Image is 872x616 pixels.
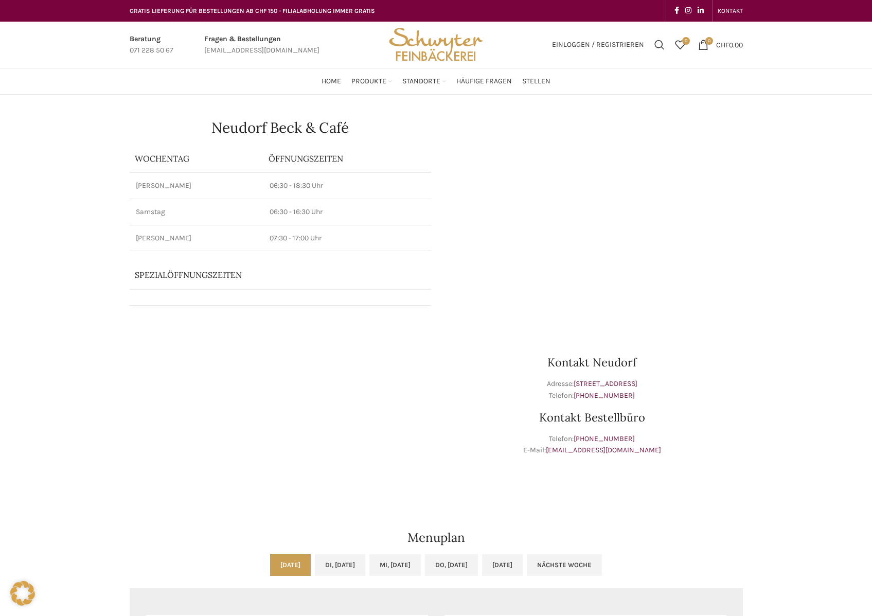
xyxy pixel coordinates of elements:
p: 06:30 - 18:30 Uhr [270,181,425,191]
a: [DATE] [270,554,311,576]
bdi: 0.00 [716,40,743,49]
a: 0 [670,34,690,55]
a: Do, [DATE] [425,554,478,576]
span: Stellen [522,77,550,86]
a: Facebook social link [671,4,682,18]
h3: Kontakt Bestellbüro [441,412,743,423]
a: Nächste Woche [527,554,602,576]
p: ÖFFNUNGSZEITEN [269,153,426,164]
p: Adresse: Telefon: [441,378,743,401]
h1: Neudorf Beck & Café [130,120,431,135]
a: Site logo [385,40,486,48]
a: [PHONE_NUMBER] [574,434,635,443]
span: Produkte [351,77,386,86]
p: Telefon: E-Mail: [441,433,743,456]
h3: Kontakt Neudorf [441,357,743,368]
a: [EMAIL_ADDRESS][DOMAIN_NAME] [546,446,661,454]
span: 0 [705,37,713,45]
a: Produkte [351,71,392,92]
a: 0 CHF0.00 [693,34,748,55]
span: Home [322,77,341,86]
p: [PERSON_NAME] [136,233,257,243]
a: Infobox link [130,33,173,57]
span: Häufige Fragen [456,77,512,86]
p: Samstag [136,207,257,217]
p: [PERSON_NAME] [136,181,257,191]
a: Standorte [402,71,446,92]
a: Häufige Fragen [456,71,512,92]
a: [STREET_ADDRESS] [574,379,637,388]
p: Spezialöffnungszeiten [135,269,397,280]
div: Meine Wunschliste [670,34,690,55]
iframe: schwyter martinsbruggstrasse [130,331,431,485]
a: Mi, [DATE] [369,554,421,576]
img: Bäckerei Schwyter [385,22,486,68]
p: Wochentag [135,153,258,164]
span: Standorte [402,77,440,86]
div: Secondary navigation [713,1,748,21]
a: KONTAKT [718,1,743,21]
a: Suchen [649,34,670,55]
span: GRATIS LIEFERUNG FÜR BESTELLUNGEN AB CHF 150 - FILIALABHOLUNG IMMER GRATIS [130,7,375,14]
h2: Menuplan [130,532,743,544]
a: [PHONE_NUMBER] [574,391,635,400]
a: Infobox link [204,33,319,57]
span: 0 [682,37,690,45]
p: 06:30 - 16:30 Uhr [270,207,425,217]
span: KONTAKT [718,7,743,14]
div: Main navigation [124,71,748,92]
a: Linkedin social link [695,4,707,18]
a: Di, [DATE] [315,554,365,576]
a: [DATE] [482,554,523,576]
a: Einloggen / Registrieren [547,34,649,55]
a: Stellen [522,71,550,92]
span: Einloggen / Registrieren [552,41,644,48]
span: CHF [716,40,729,49]
a: Home [322,71,341,92]
a: Instagram social link [682,4,695,18]
p: 07:30 - 17:00 Uhr [270,233,425,243]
